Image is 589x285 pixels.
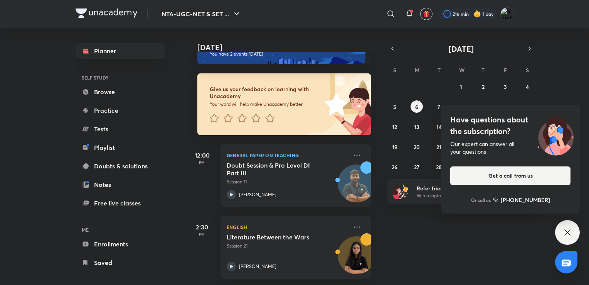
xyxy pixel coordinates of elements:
h4: [DATE] [197,43,379,52]
img: referral [393,184,409,199]
div: Our expert can answer all your questions [450,140,570,156]
h5: Literature Between the Wars [227,233,323,241]
img: avatar [423,10,430,17]
a: Tests [76,121,165,137]
p: You have 2 events [DATE] [210,51,358,57]
img: feedback_image [299,73,371,135]
button: October 2, 2025 [477,80,489,93]
p: English [227,222,348,232]
abbr: October 1, 2025 [460,83,462,90]
abbr: October 9, 2025 [481,103,485,110]
p: General Paper on Teaching [227,151,348,160]
abbr: October 6, 2025 [415,103,418,110]
a: [PHONE_NUMBER] [493,196,550,204]
span: [DATE] [449,44,474,54]
button: October 7, 2025 [433,100,445,113]
abbr: October 12, 2025 [392,123,397,131]
h5: Doubt Session & Pro Level DI Part III [227,161,323,177]
button: October 13, 2025 [411,120,423,133]
abbr: October 28, 2025 [436,163,442,171]
button: October 20, 2025 [411,141,423,153]
button: October 8, 2025 [455,100,467,113]
a: Company Logo [76,8,138,20]
button: October 19, 2025 [389,141,401,153]
a: Saved [76,255,165,270]
h5: 2:30 [187,222,217,232]
h6: SELF STUDY [76,71,165,84]
button: October 4, 2025 [521,80,533,93]
abbr: Tuesday [438,66,441,74]
abbr: October 20, 2025 [414,143,420,151]
a: Practice [76,103,165,118]
img: Avatar [338,241,375,278]
abbr: October 7, 2025 [438,103,440,110]
button: October 1, 2025 [455,80,467,93]
button: October 12, 2025 [389,120,401,133]
abbr: October 13, 2025 [414,123,419,131]
h6: Refer friends [417,184,512,192]
button: [DATE] [398,43,524,54]
button: October 11, 2025 [521,100,533,113]
abbr: October 11, 2025 [525,103,530,110]
abbr: October 10, 2025 [502,103,508,110]
h6: ME [76,223,165,236]
p: Your word will help make Unacademy better [210,101,322,107]
p: Win a laptop, vouchers & more [417,192,512,199]
button: October 28, 2025 [433,161,445,173]
a: Free live classes [76,195,165,211]
img: streak [473,10,481,18]
h5: 12:00 [187,151,217,160]
button: October 10, 2025 [499,100,512,113]
p: PM [187,160,217,165]
abbr: Friday [504,66,507,74]
abbr: October 27, 2025 [414,163,419,171]
h4: Have questions about the subscription? [450,114,570,137]
button: NTA-UGC-NET & SET ... [157,6,246,22]
abbr: October 2, 2025 [482,83,485,90]
h6: [PHONE_NUMBER] [501,196,550,204]
p: [PERSON_NAME] [239,263,276,270]
abbr: October 26, 2025 [392,163,397,171]
p: Or call us [471,197,491,204]
p: Session 21 [227,243,348,249]
button: October 6, 2025 [411,100,423,113]
button: Get a call from us [450,166,570,185]
button: October 26, 2025 [389,161,401,173]
a: Notes [76,177,165,192]
abbr: Monday [415,66,419,74]
h6: Give us your feedback on learning with Unacademy [210,86,322,100]
button: October 3, 2025 [499,80,512,93]
img: Varsha V [500,7,513,20]
abbr: Wednesday [459,66,464,74]
button: avatar [420,8,432,20]
button: October 21, 2025 [433,141,445,153]
a: Browse [76,84,165,100]
a: Planner [76,43,165,59]
button: October 27, 2025 [411,161,423,173]
img: ttu_illustration_new.svg [531,114,580,156]
abbr: October 21, 2025 [436,143,441,151]
a: Enrollments [76,236,165,252]
abbr: Saturday [526,66,529,74]
img: Avatar [338,169,375,206]
button: October 5, 2025 [389,100,401,113]
button: October 14, 2025 [433,120,445,133]
a: Playlist [76,140,165,155]
p: Session 11 [227,178,348,185]
abbr: October 4, 2025 [526,83,529,90]
abbr: October 19, 2025 [392,143,397,151]
abbr: Thursday [481,66,485,74]
p: [PERSON_NAME] [239,191,276,198]
abbr: October 3, 2025 [504,83,507,90]
abbr: October 8, 2025 [459,103,463,110]
a: Doubts & solutions [76,158,165,174]
abbr: October 14, 2025 [436,123,442,131]
img: Company Logo [76,8,138,18]
abbr: Sunday [393,66,396,74]
button: October 9, 2025 [477,100,489,113]
abbr: October 5, 2025 [393,103,396,110]
p: PM [187,232,217,236]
